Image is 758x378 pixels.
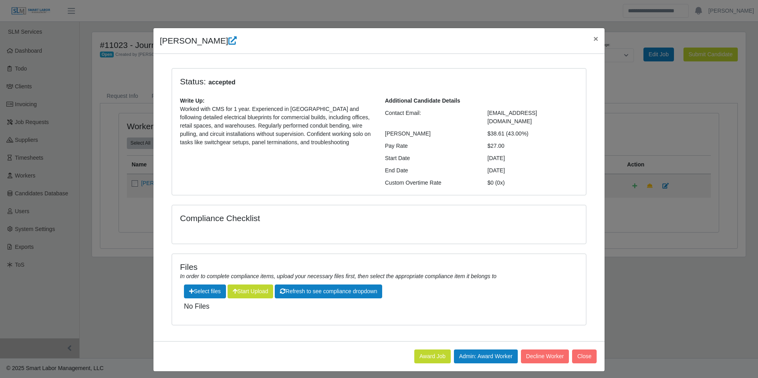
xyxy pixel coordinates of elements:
[488,179,505,186] span: $0 (0x)
[206,78,238,87] span: accepted
[488,167,505,174] span: [DATE]
[379,154,482,162] div: Start Date
[180,97,205,104] b: Write Up:
[180,213,441,223] h4: Compliance Checklist
[379,142,482,150] div: Pay Rate
[184,284,226,298] span: Select files
[180,273,496,279] i: In order to complete compliance items, upload your necessary files first, then select the appropr...
[414,349,451,363] button: Award Job
[385,97,460,104] b: Additional Candidate Details
[482,154,584,162] div: [DATE]
[488,110,537,124] span: [EMAIL_ADDRESS][DOMAIN_NAME]
[160,34,237,47] h4: [PERSON_NAME]
[228,284,274,298] button: Start Upload
[587,28,605,49] button: Close
[379,130,482,138] div: [PERSON_NAME]
[275,284,382,298] button: Refresh to see compliance dropdown
[180,105,373,147] p: Worked with CMS for 1 year. Experienced in [GEOGRAPHIC_DATA] and following detailed electrical bl...
[521,349,569,363] button: Decline Worker
[593,34,598,43] span: ×
[180,262,578,272] h4: Files
[184,302,574,311] h5: No Files
[180,76,476,87] h4: Status:
[379,109,482,126] div: Contact Email:
[379,166,482,175] div: End Date
[572,349,597,363] button: Close
[379,179,482,187] div: Custom Overtime Rate
[482,142,584,150] div: $27.00
[454,349,518,363] button: Admin: Award Worker
[482,130,584,138] div: $38.61 (43.00%)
